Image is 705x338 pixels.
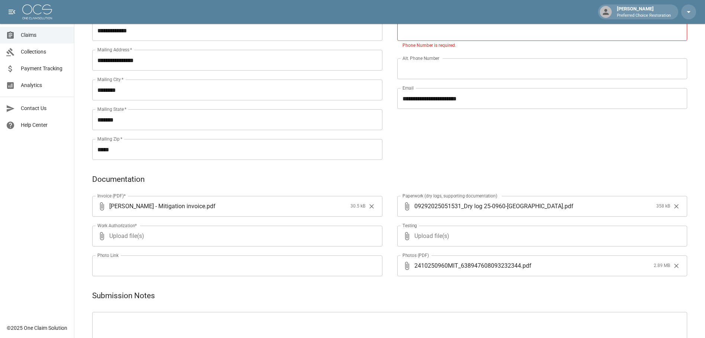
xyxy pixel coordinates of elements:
[21,121,68,129] span: Help Center
[97,136,123,142] label: Mailing Zip
[21,81,68,89] span: Analytics
[563,202,573,210] span: . pdf
[402,252,429,258] label: Photos (PDF)
[521,261,531,270] span: . pdf
[21,104,68,112] span: Contact Us
[97,222,137,229] label: Work Authorization*
[97,252,119,258] label: Photo Link
[109,226,362,247] span: Upload file(s)
[7,324,67,332] div: © 2025 One Claim Solution
[402,222,417,229] label: Testing
[21,65,68,73] span: Payment Tracking
[205,202,216,210] span: . pdf
[97,193,126,199] label: Invoice (PDF)*
[402,55,439,61] label: Alt. Phone Number
[4,4,19,19] button: open drawer
[617,13,671,19] p: Preferred Choice Restoration
[22,4,52,19] img: ocs-logo-white-transparent.png
[414,202,563,210] span: 09292025051531_Dry log 25-0960-[GEOGRAPHIC_DATA]
[654,262,670,270] span: 2.89 MB
[614,5,674,19] div: [PERSON_NAME]
[402,85,414,91] label: Email
[671,260,682,271] button: Clear
[109,202,205,210] span: [PERSON_NAME] - Mitigation invoice
[656,203,670,210] span: 358 kB
[21,48,68,56] span: Collections
[671,201,682,212] button: Clear
[366,201,377,212] button: Clear
[350,203,365,210] span: 30.5 kB
[414,261,521,270] span: 2410250960MIT_638947608093232344
[97,76,124,83] label: Mailing City
[97,46,132,53] label: Mailing Address
[97,106,126,112] label: Mailing State
[402,42,682,49] p: Phone Number is required.
[21,31,68,39] span: Claims
[414,226,667,247] span: Upload file(s)
[402,193,497,199] label: Paperwork (dry logs, supporting documentation)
